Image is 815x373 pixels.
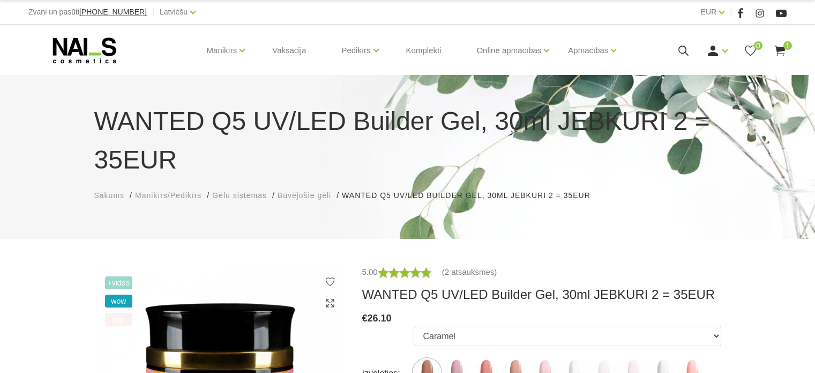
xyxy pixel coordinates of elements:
[105,313,133,326] span: top
[362,287,721,303] h3: WANTED Q5 UV/LED Builder Gel, 30ml JEBKURI 2 = 35EUR
[568,29,608,72] a: Apmācības
[754,41,762,50] span: 0
[264,25,315,76] a: Vaksācija
[94,190,125,201] a: Sākums
[207,29,237,72] a: Manikīrs
[278,191,331,200] span: Būvējošie gēli
[94,102,721,179] h1: WANTED Q5 UV/LED Builder Gel, 30ml JEBKURI 2 = 35EUR
[744,44,757,57] a: 0
[28,5,147,19] div: Zvani un pasūti
[362,267,378,276] span: 5.00
[783,41,792,50] span: 1
[342,190,601,201] li: WANTED Q5 UV/LED Builder Gel, 30ml JEBKURI 2 = 35EUR
[362,313,368,324] span: €
[152,5,154,19] span: |
[94,191,125,200] span: Sākums
[442,266,497,279] a: (2 atsauksmes)
[105,295,133,308] span: wow
[398,25,450,76] a: Komplekti
[701,5,717,18] a: EUR
[135,191,201,200] span: Manikīrs/Pedikīrs
[368,313,392,324] span: 26.10
[135,190,201,201] a: Manikīrs/Pedikīrs
[212,191,267,200] span: Gēlu sistēmas
[160,5,188,18] a: Latviešu
[105,276,133,289] span: +Video
[79,8,147,16] a: [PHONE_NUMBER]
[278,190,331,201] a: Būvējošie gēli
[341,29,370,72] a: Pedikīrs
[476,29,541,72] a: Online apmācības
[212,190,267,201] a: Gēlu sistēmas
[730,5,732,19] span: |
[773,44,787,57] a: 1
